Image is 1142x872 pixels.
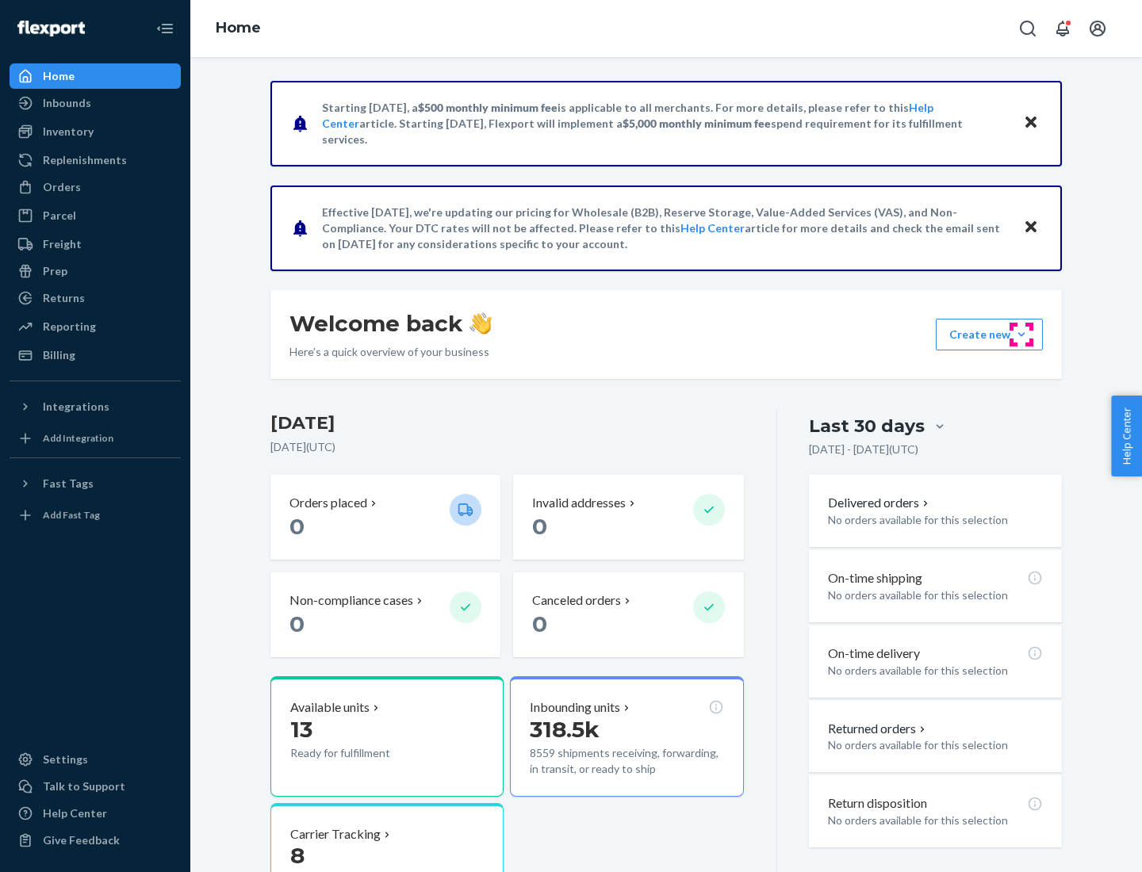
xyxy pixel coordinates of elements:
[216,19,261,36] a: Home
[532,610,547,637] span: 0
[10,90,181,116] a: Inbounds
[828,813,1043,828] p: No orders available for this selection
[43,124,94,140] div: Inventory
[270,411,744,436] h3: [DATE]
[290,745,437,761] p: Ready for fulfillment
[43,290,85,306] div: Returns
[10,231,181,257] a: Freight
[289,309,492,338] h1: Welcome back
[43,319,96,335] div: Reporting
[10,203,181,228] a: Parcel
[43,179,81,195] div: Orders
[43,832,120,848] div: Give Feedback
[43,778,125,794] div: Talk to Support
[10,174,181,200] a: Orders
[1111,396,1142,476] button: Help Center
[10,342,181,368] a: Billing
[290,825,381,843] p: Carrier Tracking
[10,63,181,89] a: Home
[513,572,743,657] button: Canceled orders 0
[43,236,82,252] div: Freight
[1082,13,1113,44] button: Open account menu
[936,319,1043,350] button: Create new
[43,95,91,111] div: Inbounds
[623,117,771,130] span: $5,000 monthly minimum fee
[1021,112,1041,135] button: Close
[289,494,367,512] p: Orders placed
[532,513,547,540] span: 0
[10,471,181,496] button: Fast Tags
[43,208,76,224] div: Parcel
[43,476,94,491] div: Fast Tags
[10,801,181,826] a: Help Center
[510,676,743,797] button: Inbounding units318.5k8559 shipments receiving, forwarding, in transit, or ready to ship
[828,569,922,587] p: On-time shipping
[43,263,67,279] div: Prep
[10,119,181,144] a: Inventory
[10,774,181,799] a: Talk to Support
[809,414,925,438] div: Last 30 days
[532,494,626,512] p: Invalid addresses
[270,475,500,560] button: Orders placed 0
[43,805,107,821] div: Help Center
[680,221,745,235] a: Help Center
[289,610,305,637] span: 0
[203,6,274,52] ol: breadcrumbs
[828,644,920,663] p: On-time delivery
[530,698,620,717] p: Inbounding units
[289,591,413,610] p: Non-compliance cases
[17,21,85,36] img: Flexport logo
[43,68,75,84] div: Home
[290,698,370,717] p: Available units
[532,591,621,610] p: Canceled orders
[828,737,1043,753] p: No orders available for this selection
[289,344,492,360] p: Here’s a quick overview of your business
[1012,13,1044,44] button: Open Search Box
[43,431,113,445] div: Add Integration
[1021,216,1041,239] button: Close
[10,147,181,173] a: Replenishments
[10,828,181,853] button: Give Feedback
[290,716,312,743] span: 13
[290,842,305,869] span: 8
[828,512,1043,528] p: No orders available for this selection
[10,426,181,451] a: Add Integration
[828,587,1043,603] p: No orders available for this selection
[10,394,181,419] button: Integrations
[530,745,723,777] p: 8559 shipments receiving, forwarding, in transit, or ready to ship
[530,716,600,743] span: 318.5k
[43,508,100,522] div: Add Fast Tag
[43,347,75,363] div: Billing
[43,399,109,415] div: Integrations
[10,503,181,528] a: Add Fast Tag
[149,13,181,44] button: Close Navigation
[10,314,181,339] a: Reporting
[10,285,181,311] a: Returns
[322,100,1008,147] p: Starting [DATE], a is applicable to all merchants. For more details, please refer to this article...
[270,676,504,797] button: Available units13Ready for fulfillment
[828,663,1043,679] p: No orders available for this selection
[43,752,88,767] div: Settings
[270,572,500,657] button: Non-compliance cases 0
[828,794,927,813] p: Return disposition
[322,205,1008,252] p: Effective [DATE], we're updating our pricing for Wholesale (B2B), Reserve Storage, Value-Added Se...
[289,513,305,540] span: 0
[828,494,932,512] button: Delivered orders
[513,475,743,560] button: Invalid addresses 0
[10,747,181,772] a: Settings
[809,442,918,457] p: [DATE] - [DATE] ( UTC )
[10,258,181,284] a: Prep
[828,720,929,738] button: Returned orders
[270,439,744,455] p: [DATE] ( UTC )
[418,101,558,114] span: $500 monthly minimum fee
[469,312,492,335] img: hand-wave emoji
[1047,13,1079,44] button: Open notifications
[43,152,127,168] div: Replenishments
